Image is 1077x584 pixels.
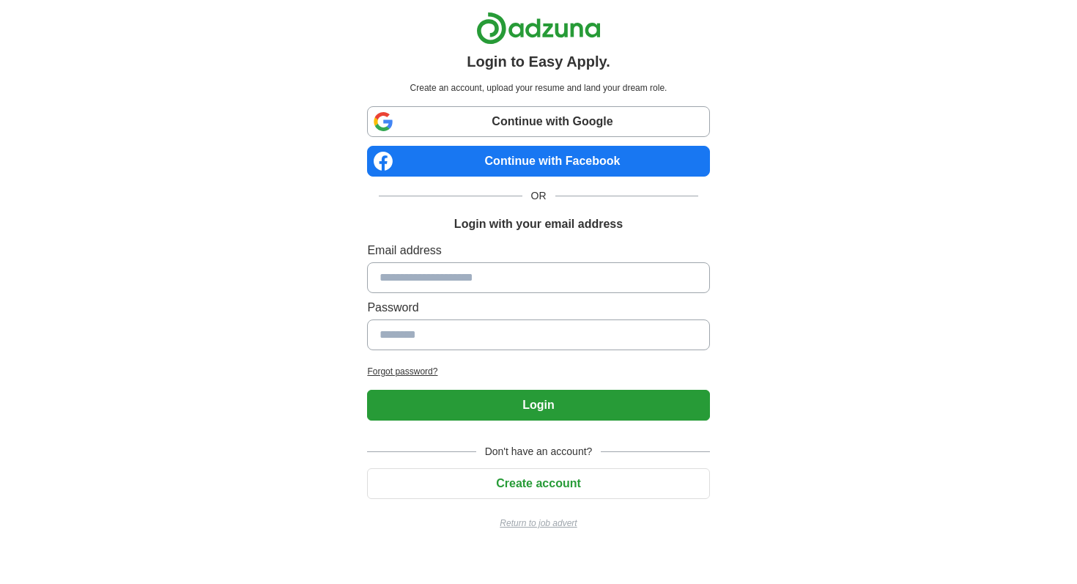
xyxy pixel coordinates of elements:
[367,468,709,499] button: Create account
[367,365,709,378] a: Forgot password?
[367,106,709,137] a: Continue with Google
[367,390,709,421] button: Login
[367,477,709,489] a: Create account
[367,146,709,177] a: Continue with Facebook
[367,517,709,530] a: Return to job advert
[367,299,709,317] label: Password
[467,51,610,73] h1: Login to Easy Apply.
[454,215,623,233] h1: Login with your email address
[476,444,602,459] span: Don't have an account?
[367,242,709,259] label: Email address
[476,12,601,45] img: Adzuna logo
[370,81,706,95] p: Create an account, upload your resume and land your dream role.
[522,188,555,204] span: OR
